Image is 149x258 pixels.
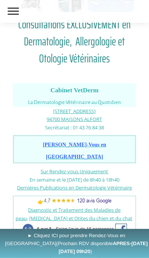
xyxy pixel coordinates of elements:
span: (Prochain RDV disponible ) [56,241,148,254]
span: [STREET_ADDRESS] [53,108,96,115]
a: Diagnostic et Traitement des Maladies de peau, [16,207,121,222]
span: Cabinet VetDerm [50,87,99,94]
a: Dernières Publications en Dermatologie Vétérinaire [17,184,132,191]
span: Secrétariat : 01 43 76 84 38 [45,124,104,131]
span: 94700 MAISONS ALFORT [47,116,102,123]
a: Consultations EXCLUSIVEMENT en Dermatologie, Allergologie et Otologie Vétérinaires [13,16,136,67]
a: [MEDICAL_DATA] et Otites du chien et du chat [29,215,132,222]
span: ► Cliquez ICI pour prendre Rendez-Vous en [GEOGRAPHIC_DATA] [5,233,147,254]
a: [PERSON_NAME]-Vous en [GEOGRAPHIC_DATA] [43,142,106,160]
a: Sur Rendez-vous Uniquement [41,168,108,175]
a: 94700 MAISONS ALFORT [47,115,102,123]
a: [STREET_ADDRESS] [53,107,96,115]
span: La Dermatologie Vétérinaire au Quotidien [28,99,121,105]
span: En semaine et le [DATE] de 8h40 à 18h40 [30,176,119,183]
span: 👉 [38,198,111,205]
